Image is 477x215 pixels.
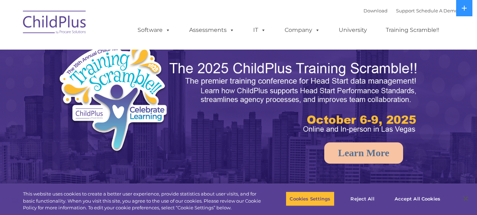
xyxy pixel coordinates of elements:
a: Training Scramble!! [379,23,446,37]
button: Reject All [341,191,385,206]
a: IT [246,23,273,37]
a: Assessments [182,23,242,37]
span: Last name [98,47,120,52]
div: This website uses cookies to create a better user experience, provide statistics about user visit... [23,191,262,211]
a: Schedule A Demo [416,8,458,13]
a: Support [396,8,415,13]
button: Accept All Cookies [391,191,444,206]
a: University [332,23,374,37]
span: Phone number [98,76,128,81]
a: Software [130,23,178,37]
img: ChildPlus by Procare Solutions [19,6,90,41]
font: | [363,8,458,13]
button: Close [458,191,473,206]
a: Company [278,23,327,37]
a: Download [363,8,388,13]
button: Cookies Settings [286,191,334,206]
a: Learn More [324,142,403,164]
